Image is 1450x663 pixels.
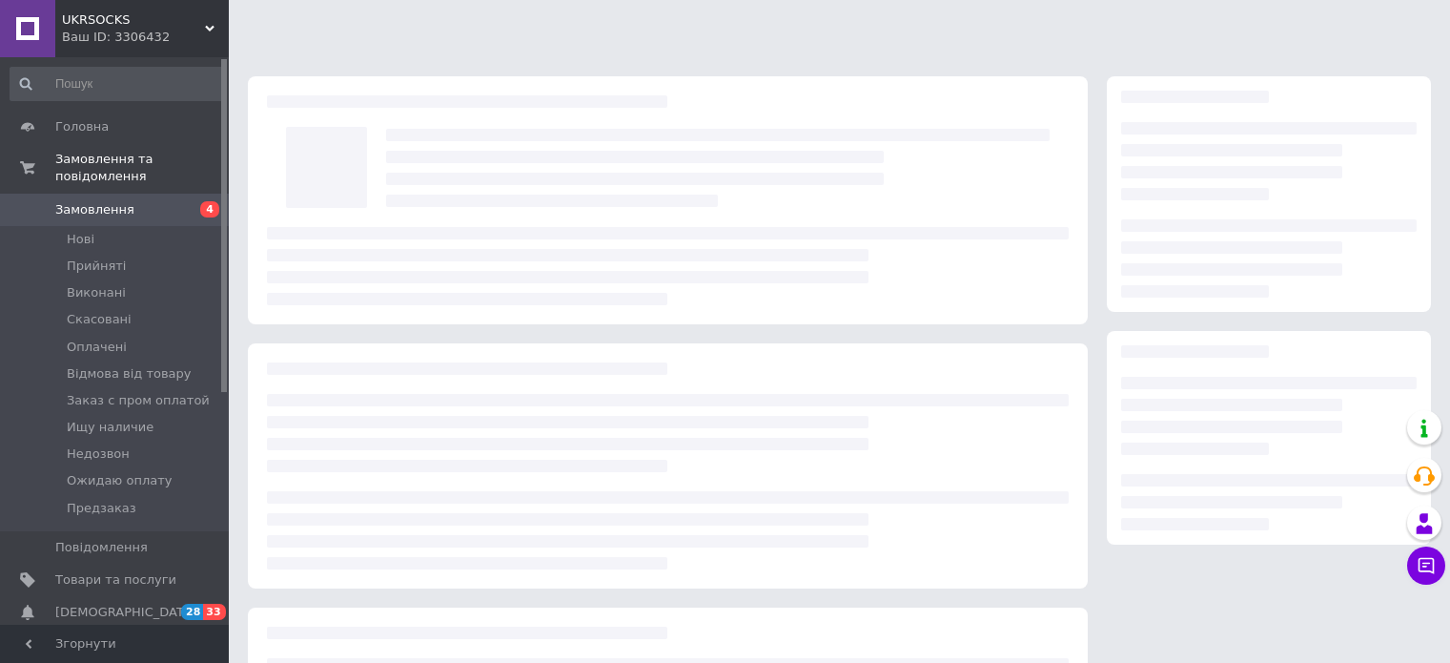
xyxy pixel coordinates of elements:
span: Заказ с пром оплатой [67,392,210,409]
button: Чат з покупцем [1407,547,1445,585]
span: Прийняті [67,258,126,275]
span: Недозвон [67,445,130,463]
span: Відмова від товару [67,365,192,383]
span: Повідомлення [55,539,148,556]
span: Замовлення та повідомлення [55,151,229,185]
span: [DEMOGRAPHIC_DATA] [55,604,196,621]
span: Предзаказ [67,500,136,517]
span: Скасовані [67,311,132,328]
span: 4 [200,201,219,218]
span: Нові [67,231,94,248]
span: Оплачені [67,339,127,356]
span: Ожидаю оплату [67,472,172,489]
span: Виконані [67,284,126,301]
span: Головна [55,118,109,135]
span: Товари та послуги [55,571,176,589]
input: Пошук [10,67,225,101]
div: Ваш ID: 3306432 [62,29,229,46]
span: 33 [203,604,225,620]
span: UKRSOCKS [62,11,205,29]
span: Ищу наличие [67,419,153,436]
span: 28 [181,604,203,620]
span: Замовлення [55,201,134,218]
